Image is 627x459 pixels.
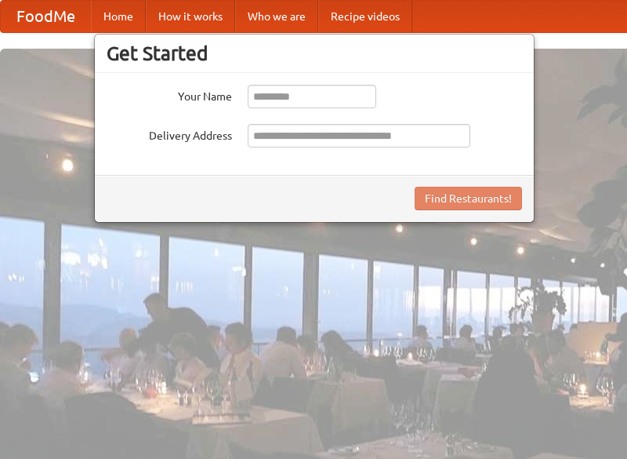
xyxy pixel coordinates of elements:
button: Find Restaurants! [415,187,522,210]
a: Home [91,1,146,32]
label: Delivery Address [107,124,232,144]
a: Who we are [235,1,318,32]
h3: Get Started [107,42,522,65]
a: FoodMe [1,1,91,32]
a: Recipe videos [318,1,412,32]
a: How it works [146,1,235,32]
label: Your Name [107,85,232,104]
